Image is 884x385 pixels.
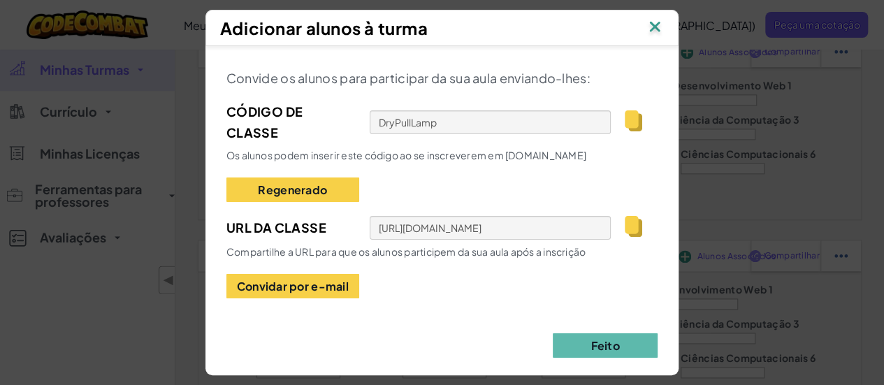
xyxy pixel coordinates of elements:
[226,274,359,298] button: Convidar por e-mail
[237,279,349,293] font: Convidar por e-mail
[258,182,327,197] font: Regenerado
[226,103,303,140] font: Código de classe
[226,177,359,202] button: Regenerado
[591,338,620,353] font: Feito
[226,219,326,235] font: URL da classe
[226,149,586,161] font: Os alunos podem inserir este código ao se inscreverem em [DOMAIN_NAME]
[646,17,664,38] img: IconClose.svg
[553,333,658,358] button: Feito
[226,245,586,258] font: Compartilhe a URL para que os alunos participem da sua aula após a inscrição
[226,70,590,86] font: Convide os alunos para participar da sua aula enviando-lhes:
[625,216,642,237] img: IconCopy.svg
[220,17,428,38] font: Adicionar alunos à turma
[625,110,642,131] img: IconCopy.svg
